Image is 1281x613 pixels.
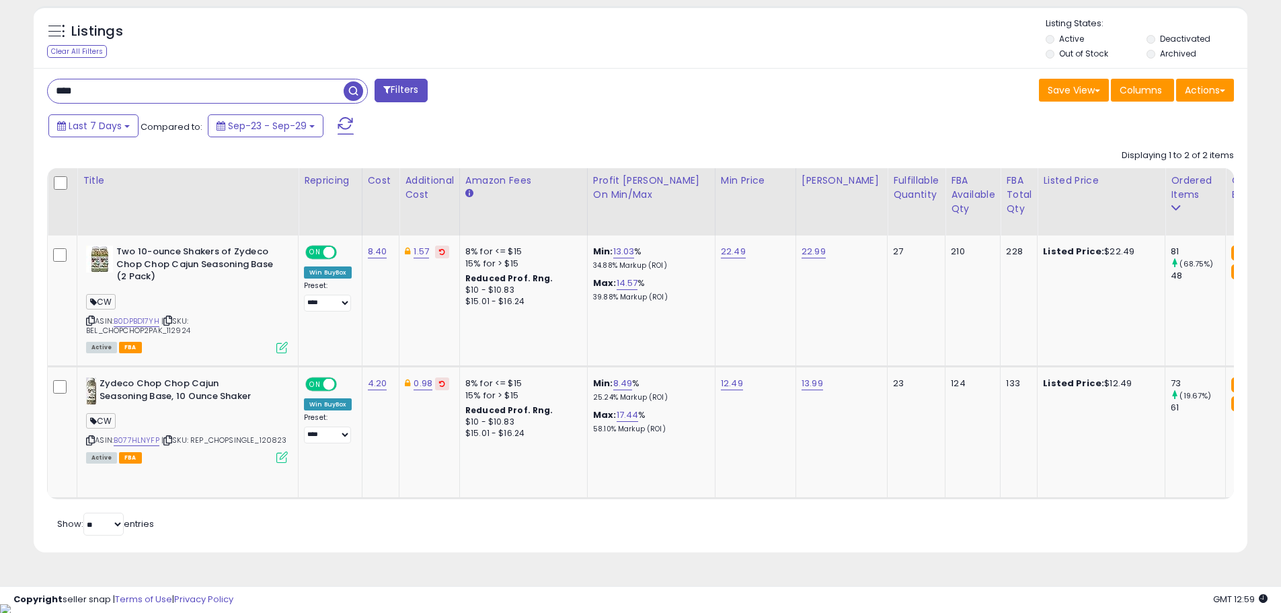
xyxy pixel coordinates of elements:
p: 34.88% Markup (ROI) [593,261,705,271]
p: 58.10% Markup (ROI) [593,425,705,434]
div: $10 - $10.83 [465,417,577,428]
div: Profit [PERSON_NAME] on Min/Max [593,174,709,202]
small: Amazon Fees. [465,188,473,200]
span: OFF [335,379,356,390]
span: CW [86,413,116,429]
a: B077HLNYFP [114,435,159,446]
span: FBA [119,452,142,464]
label: Deactivated [1160,33,1210,44]
span: All listings currently available for purchase on Amazon [86,342,117,353]
p: 39.88% Markup (ROI) [593,293,705,302]
small: FBA [1231,246,1256,260]
img: 41QmeQjxIcL._SL40_.jpg [86,377,96,404]
b: Reduced Prof. Rng. [465,273,553,284]
b: Max: [593,277,617,289]
a: 22.99 [802,245,826,258]
a: 22.49 [721,245,746,258]
span: ON [307,247,323,258]
div: Displaying 1 to 2 of 2 items [1122,149,1234,162]
span: | SKU: BEL_CHOPCHOP2PAK_112924 [86,316,190,336]
div: $22.49 [1043,246,1155,258]
div: 8% for <= $15 [465,246,577,258]
div: Win BuyBox [304,266,352,279]
span: Columns [1120,83,1162,97]
span: ON [307,379,323,390]
span: FBA [119,342,142,353]
small: FBA [1231,377,1256,392]
th: The percentage added to the cost of goods (COGS) that forms the calculator for Min & Max prices. [587,168,715,236]
a: 14.57 [617,277,638,290]
div: 124 [951,377,990,390]
p: Listing States: [1046,17,1247,30]
div: ASIN: [86,246,288,352]
a: 4.20 [368,377,387,390]
div: 73 [1171,377,1225,390]
span: 2025-10-8 12:59 GMT [1213,593,1268,606]
span: CW [86,294,116,310]
span: Sep-23 - Sep-29 [228,119,307,133]
b: Listed Price: [1043,245,1104,258]
label: Out of Stock [1059,48,1108,59]
div: Ordered Items [1171,174,1220,202]
a: 8.49 [613,377,633,390]
div: % [593,377,705,402]
div: Amazon Fees [465,174,582,188]
b: Min: [593,377,613,390]
p: 25.24% Markup (ROI) [593,393,705,402]
label: Active [1059,33,1084,44]
span: Show: entries [57,517,154,530]
button: Sep-23 - Sep-29 [208,114,323,137]
div: 8% for <= $15 [465,377,577,390]
span: Compared to: [141,120,202,133]
div: 61 [1171,402,1225,414]
div: seller snap | | [13,593,233,606]
div: Preset: [304,281,352,312]
div: 15% for > $15 [465,390,577,402]
div: Fulfillable Quantity [893,174,939,202]
div: 81 [1171,246,1225,258]
div: $12.49 [1043,377,1155,390]
button: Columns [1111,79,1174,102]
span: OFF [335,247,356,258]
a: 0.98 [414,377,432,390]
div: Cost [368,174,394,188]
button: Last 7 Days [48,114,139,137]
span: | SKU: REP_CHOPSINGLE_120823 [161,435,287,445]
img: 51Zi+5+O7DL._SL40_.jpg [86,246,113,273]
b: Zydeco Chop Chop Cajun Seasoning Base, 10 Ounce Shaker [100,377,263,406]
b: Two 10-ounce Shakers of Zydeco Chop Chop Cajun Seasoning Base (2 Pack) [116,246,280,287]
div: ASIN: [86,377,288,462]
div: 15% for > $15 [465,258,577,270]
small: FBA [1231,396,1256,411]
span: All listings currently available for purchase on Amazon [86,452,117,464]
a: 1.57 [414,245,429,258]
button: Filters [375,79,427,102]
a: 8.40 [368,245,387,258]
strong: Copyright [13,593,63,606]
b: Max: [593,408,617,421]
a: Privacy Policy [174,593,233,606]
div: % [593,246,705,271]
div: 210 [951,246,990,258]
b: Reduced Prof. Rng. [465,404,553,416]
div: Win BuyBox [304,398,352,410]
div: 228 [1006,246,1027,258]
div: Repricing [304,174,356,188]
b: Listed Price: [1043,377,1104,390]
div: % [593,409,705,434]
div: [PERSON_NAME] [802,174,882,188]
div: FBA Total Qty [1006,174,1032,216]
div: 133 [1006,377,1027,390]
small: (19.67%) [1179,390,1211,401]
div: $15.01 - $16.24 [465,428,577,439]
a: 13.03 [613,245,635,258]
div: $15.01 - $16.24 [465,296,577,308]
div: Preset: [304,413,352,443]
h5: Listings [71,22,123,41]
a: 12.49 [721,377,743,390]
label: Archived [1160,48,1196,59]
div: Clear All Filters [47,45,107,58]
div: Additional Cost [405,174,454,202]
div: % [593,277,705,302]
button: Actions [1176,79,1234,102]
